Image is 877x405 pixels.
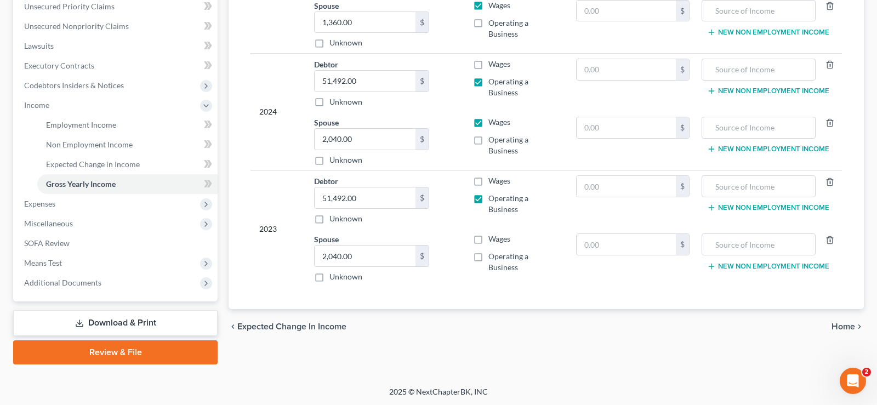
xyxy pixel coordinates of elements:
div: $ [415,187,429,208]
input: Source of Income [708,176,810,197]
input: Source of Income [708,1,810,21]
a: Employment Income [37,115,218,135]
div: $ [676,59,689,80]
a: Expected Change in Income [37,155,218,174]
input: Source of Income [708,59,810,80]
span: Additional Documents [24,278,101,287]
span: SOFA Review [24,238,70,248]
a: Executory Contracts [15,56,218,76]
button: chevron_left Expected Change in Income [229,322,346,331]
input: 0.00 [315,187,415,208]
input: 0.00 [315,71,415,92]
button: New Non Employment Income [707,203,829,212]
span: Gross Yearly Income [46,179,116,189]
a: SOFA Review [15,233,218,253]
div: 2024 [259,59,297,166]
span: Lawsuits [24,41,54,50]
button: New Non Employment Income [707,87,829,95]
span: Unsecured Priority Claims [24,2,115,11]
span: Wages [488,1,510,10]
span: Income [24,100,49,110]
label: Unknown [329,96,362,107]
input: Source of Income [708,234,810,255]
input: 0.00 [577,117,676,138]
label: Unknown [329,155,362,166]
span: Wages [488,234,510,243]
span: Wages [488,59,510,69]
input: 0.00 [315,246,415,266]
input: 0.00 [577,176,676,197]
span: Employment Income [46,120,116,129]
input: 0.00 [577,59,676,80]
a: Unsecured Nonpriority Claims [15,16,218,36]
span: Operating a Business [488,77,528,97]
i: chevron_left [229,322,237,331]
input: Source of Income [708,117,810,138]
a: Download & Print [13,310,218,336]
div: $ [415,12,429,33]
input: 0.00 [577,234,676,255]
iframe: Intercom live chat [840,368,866,394]
i: chevron_right [855,322,864,331]
div: $ [676,1,689,21]
button: New Non Employment Income [707,262,829,271]
div: $ [415,246,429,266]
span: Expected Change in Income [46,159,140,169]
span: Unsecured Nonpriority Claims [24,21,129,31]
span: Expenses [24,199,55,208]
button: Home chevron_right [832,322,864,331]
div: 2023 [259,175,297,282]
a: Non Employment Income [37,135,218,155]
label: Unknown [329,37,362,48]
input: 0.00 [315,12,415,33]
span: Wages [488,117,510,127]
div: $ [676,234,689,255]
input: 0.00 [577,1,676,21]
a: Gross Yearly Income [37,174,218,194]
div: $ [415,71,429,92]
span: Operating a Business [488,252,528,272]
span: Home [832,322,855,331]
span: Means Test [24,258,62,267]
label: Unknown [329,213,362,224]
span: Operating a Business [488,193,528,214]
label: Unknown [329,271,362,282]
a: Review & File [13,340,218,364]
label: Debtor [314,175,338,187]
span: 2 [862,368,871,377]
button: New Non Employment Income [707,145,829,153]
span: Non Employment Income [46,140,133,149]
span: Codebtors Insiders & Notices [24,81,124,90]
button: New Non Employment Income [707,28,829,37]
div: $ [415,129,429,150]
div: $ [676,117,689,138]
span: Executory Contracts [24,61,94,70]
label: Debtor [314,59,338,70]
span: Miscellaneous [24,219,73,228]
input: 0.00 [315,129,415,150]
label: Spouse [314,117,339,128]
span: Expected Change in Income [237,322,346,331]
label: Spouse [314,233,339,245]
span: Operating a Business [488,18,528,38]
span: Operating a Business [488,135,528,155]
span: Wages [488,176,510,185]
div: $ [676,176,689,197]
a: Lawsuits [15,36,218,56]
